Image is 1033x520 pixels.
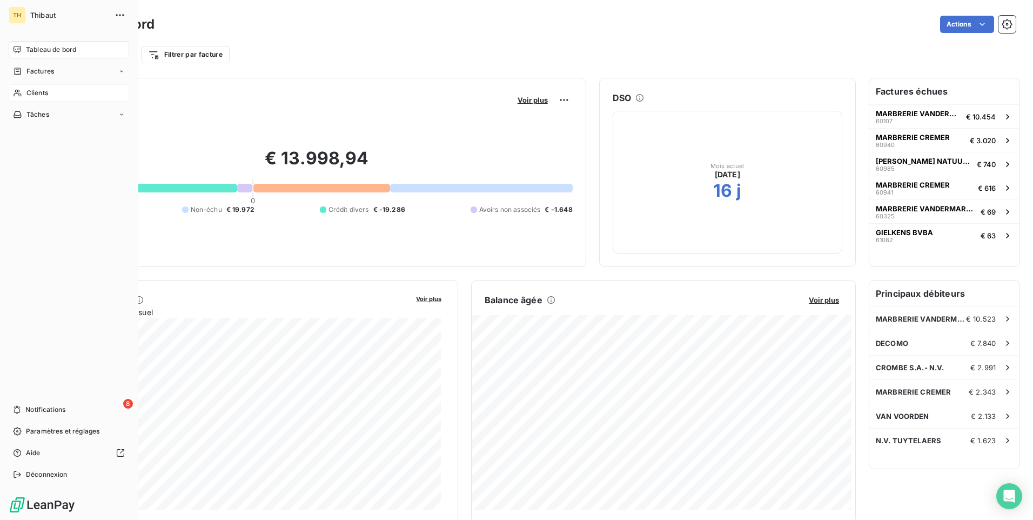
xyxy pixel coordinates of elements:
[876,142,895,148] span: 60940
[26,110,49,119] span: Tâches
[876,204,976,213] span: MARBRERIE VANDERMARLIERE
[226,205,254,215] span: € 19.972
[715,169,740,180] span: [DATE]
[545,205,572,215] span: € -1.648
[251,196,255,205] span: 0
[141,46,230,63] button: Filtrer par facture
[9,496,76,514] img: Logo LeanPay
[869,199,1019,223] button: MARBRERIE VANDERMARLIERE60325€ 69
[940,16,994,33] button: Actions
[996,483,1022,509] div: Open Intercom Messenger
[876,109,962,118] span: MARBRERIE VANDERMARLIERE
[736,180,741,202] h2: j
[9,444,129,462] a: Aide
[876,237,893,243] span: 61082
[971,412,996,421] span: € 2.133
[26,448,41,458] span: Aide
[869,78,1019,104] h6: Factures échues
[876,339,908,348] span: DECOMO
[876,189,893,196] span: 60941
[26,426,99,436] span: Paramètres et réglages
[869,104,1019,128] button: MARBRERIE VANDERMARLIERE60107€ 10.454
[413,294,445,303] button: Voir plus
[26,470,68,479] span: Déconnexion
[869,152,1019,176] button: [PERSON_NAME] NATUURSTEENBEDRIJF60985€ 740
[713,180,732,202] h2: 16
[9,6,26,24] div: TH
[970,436,996,445] span: € 1.623
[969,388,996,396] span: € 2.343
[970,136,996,145] span: € 3.020
[373,205,405,215] span: € -19.286
[977,160,996,169] span: € 740
[26,45,76,55] span: Tableau de bord
[970,339,996,348] span: € 7.840
[416,295,441,303] span: Voir plus
[876,157,972,165] span: [PERSON_NAME] NATUURSTEENBEDRIJF
[479,205,541,215] span: Avoirs non associés
[876,363,944,372] span: CROMBE S.A.- N.V.
[981,208,996,216] span: € 69
[514,95,551,105] button: Voir plus
[485,294,542,306] h6: Balance âgée
[328,205,369,215] span: Crédit divers
[191,205,222,215] span: Non-échu
[876,436,941,445] span: N.V. TUYTELAERS
[970,363,996,372] span: € 2.991
[876,133,950,142] span: MARBRERIE CREMER
[966,112,996,121] span: € 10.454
[869,281,1019,306] h6: Principaux débiteurs
[30,11,108,19] span: Thibaut
[876,228,933,237] span: GIELKENS BVBA
[710,163,744,169] span: Mois actuel
[876,388,951,396] span: MARBRERIE CREMER
[61,306,408,318] span: Chiffre d'affaires mensuel
[518,96,548,104] span: Voir plus
[869,176,1019,199] button: MARBRERIE CREMER60941€ 616
[869,128,1019,152] button: MARBRERIE CREMER60940€ 3.020
[876,165,895,172] span: 60985
[981,231,996,240] span: € 63
[613,91,631,104] h6: DSO
[876,213,895,219] span: 60325
[876,181,950,189] span: MARBRERIE CREMER
[876,315,966,323] span: MARBRERIE VANDERMARLIERE
[123,399,133,409] span: 8
[26,88,48,98] span: Clients
[61,148,573,180] h2: € 13.998,94
[809,296,839,304] span: Voir plus
[966,315,996,323] span: € 10.523
[869,223,1019,247] button: GIELKENS BVBA61082€ 63
[876,412,929,421] span: VAN VOORDEN
[876,118,893,124] span: 60107
[26,66,54,76] span: Factures
[25,405,65,415] span: Notifications
[806,295,842,305] button: Voir plus
[978,184,996,192] span: € 616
